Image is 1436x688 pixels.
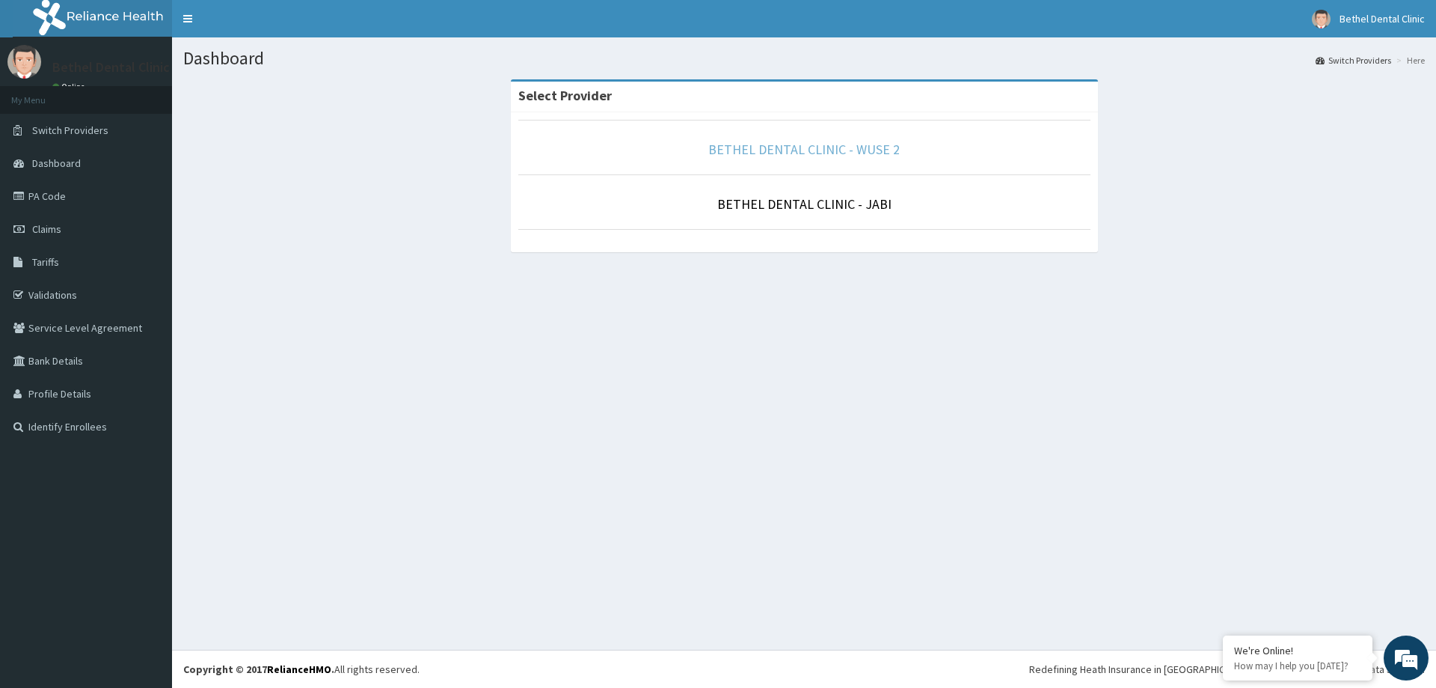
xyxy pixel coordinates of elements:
[1234,644,1361,657] div: We're Online!
[267,663,331,676] a: RelianceHMO
[52,61,170,74] p: Bethel Dental Clinic
[32,156,81,170] span: Dashboard
[1393,54,1425,67] li: Here
[183,663,334,676] strong: Copyright © 2017 .
[7,45,41,79] img: User Image
[1234,660,1361,672] p: How may I help you today?
[1316,54,1391,67] a: Switch Providers
[518,87,612,104] strong: Select Provider
[52,82,88,92] a: Online
[1029,662,1425,677] div: Redefining Heath Insurance in [GEOGRAPHIC_DATA] using Telemedicine and Data Science!
[717,195,892,213] a: BETHEL DENTAL CLINIC - JABI
[1340,12,1425,25] span: Bethel Dental Clinic
[32,255,59,269] span: Tariffs
[1312,10,1331,28] img: User Image
[172,650,1436,688] footer: All rights reserved.
[32,124,108,137] span: Switch Providers
[183,49,1425,68] h1: Dashboard
[32,222,61,236] span: Claims
[708,141,900,158] a: BETHEL DENTAL CLINIC - WUSE 2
